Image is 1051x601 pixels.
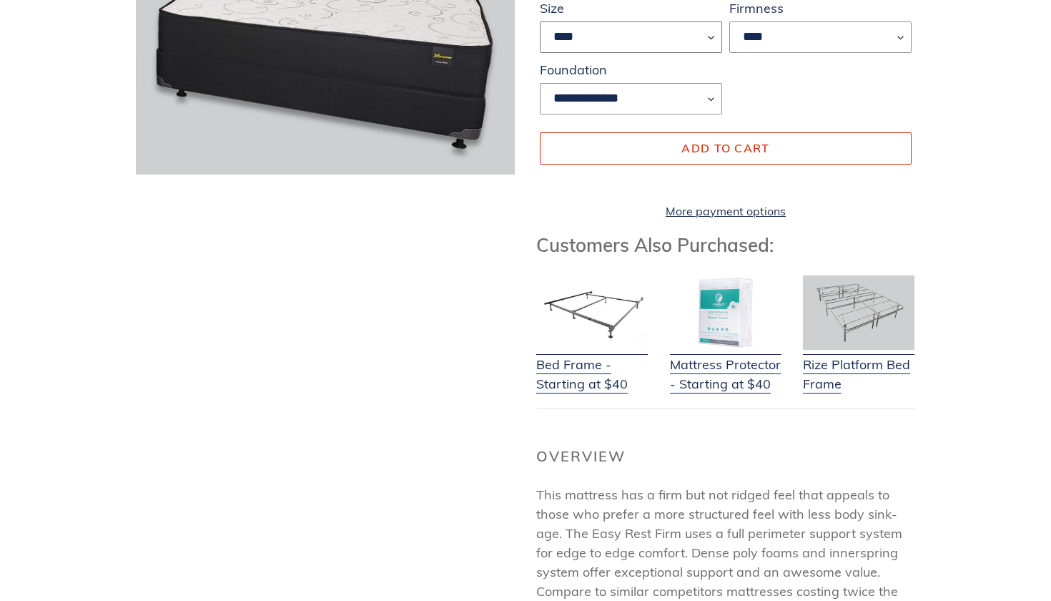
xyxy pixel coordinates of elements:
[536,275,648,350] img: Bed Frame
[540,60,722,79] label: Foundation
[540,202,912,220] a: More payment options
[536,448,915,465] h2: Overview
[803,337,914,394] a: Rize Platform Bed Frame
[670,275,781,350] img: Mattress Protector
[536,234,915,256] h3: Customers Also Purchased:
[803,275,914,350] img: Adjustable Base
[540,132,912,164] button: Add to cart
[670,337,781,394] a: Mattress Protector - Starting at $40
[681,141,769,155] span: Add to cart
[536,337,648,394] a: Bed Frame - Starting at $40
